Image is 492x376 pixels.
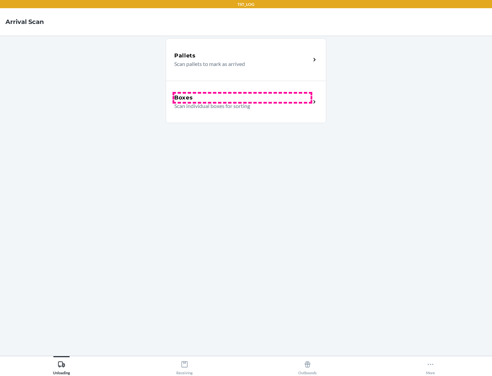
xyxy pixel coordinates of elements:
[174,60,305,68] p: Scan pallets to mark as arrived
[5,17,44,26] h4: Arrival Scan
[369,356,492,375] button: More
[174,52,196,60] h5: Pallets
[123,356,246,375] button: Receiving
[246,356,369,375] button: Outbounds
[298,358,317,375] div: Outbounds
[426,358,435,375] div: More
[166,81,326,123] a: BoxesScan individual boxes for sorting
[237,1,255,8] p: TST_LOG
[53,358,70,375] div: Unloading
[176,358,193,375] div: Receiving
[174,94,193,102] h5: Boxes
[166,38,326,81] a: PalletsScan pallets to mark as arrived
[174,102,305,110] p: Scan individual boxes for sorting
